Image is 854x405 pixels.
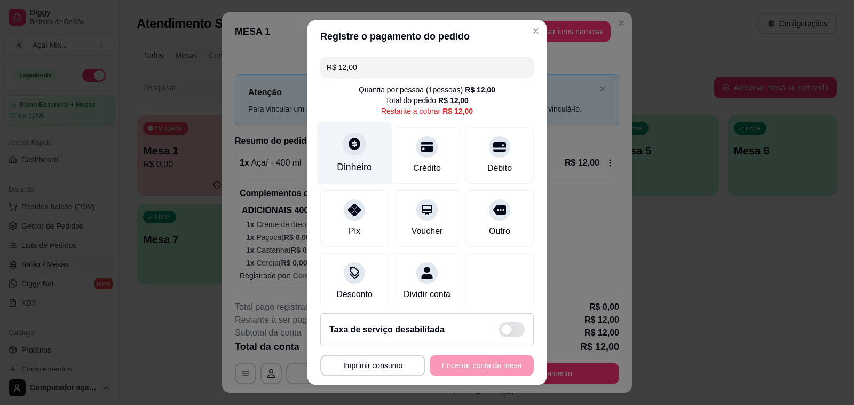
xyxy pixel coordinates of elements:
[404,288,450,301] div: Dividir conta
[465,84,495,95] div: R$ 12,00
[359,84,495,95] div: Quantia por pessoa ( 1 pessoas)
[349,225,360,238] div: Pix
[489,225,510,238] div: Outro
[336,288,373,301] div: Desconto
[412,225,443,238] div: Voucher
[337,160,372,174] div: Dinheiro
[438,95,469,106] div: R$ 12,00
[381,106,473,116] div: Restante a cobrar
[527,22,544,40] button: Close
[320,355,425,376] button: Imprimir consumo
[327,57,527,78] input: Ex.: hambúrguer de cordeiro
[487,162,512,175] div: Débito
[329,323,445,336] h2: Taxa de serviço desabilitada
[442,106,473,116] div: R$ 12,00
[385,95,469,106] div: Total do pedido
[307,20,547,52] header: Registre o pagamento do pedido
[413,162,441,175] div: Crédito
